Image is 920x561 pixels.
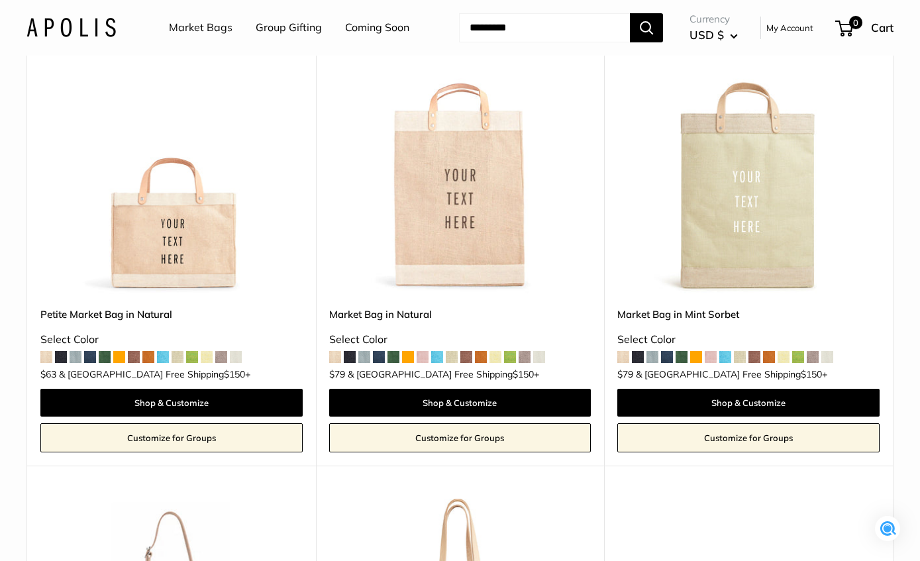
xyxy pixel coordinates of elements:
[329,330,591,350] div: Select Color
[169,18,232,38] a: Market Bags
[801,368,822,380] span: $150
[40,423,303,452] a: Customize for Groups
[459,13,630,42] input: Search...
[849,16,862,29] span: 0
[329,423,591,452] a: Customize for Groups
[40,307,303,322] a: Petite Market Bag in Natural
[40,31,303,293] img: Petite Market Bag in Natural
[329,389,591,417] a: Shop & Customize
[329,307,591,322] a: Market Bag in Natural
[40,389,303,417] a: Shop & Customize
[513,368,534,380] span: $150
[224,368,245,380] span: $150
[329,31,591,293] a: Market Bag in NaturalMarket Bag in Natural
[40,31,303,293] a: Petite Market Bag in Naturaldescription_Effortless style that elevates every moment
[636,370,827,379] span: & [GEOGRAPHIC_DATA] Free Shipping +
[329,31,591,293] img: Market Bag in Natural
[40,368,56,380] span: $63
[837,17,894,38] a: 0 Cart
[690,25,738,46] button: USD $
[617,368,633,380] span: $79
[59,370,250,379] span: & [GEOGRAPHIC_DATA] Free Shipping +
[690,28,724,42] span: USD $
[26,18,116,37] img: Apolis
[329,368,345,380] span: $79
[11,511,142,550] iframe: Sign Up via Text for Offers
[617,31,880,293] img: Market Bag in Mint Sorbet
[617,307,880,322] a: Market Bag in Mint Sorbet
[617,423,880,452] a: Customize for Groups
[617,389,880,417] a: Shop & Customize
[40,330,303,350] div: Select Color
[617,330,880,350] div: Select Color
[617,31,880,293] a: Market Bag in Mint SorbetMarket Bag in Mint Sorbet
[348,370,539,379] span: & [GEOGRAPHIC_DATA] Free Shipping +
[345,18,409,38] a: Coming Soon
[766,20,813,36] a: My Account
[256,18,322,38] a: Group Gifting
[871,21,894,34] span: Cart
[630,13,663,42] button: Search
[690,10,738,28] span: Currency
